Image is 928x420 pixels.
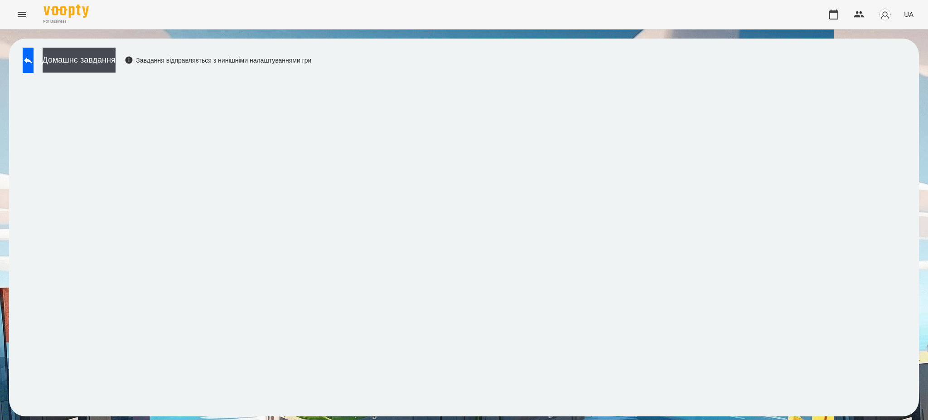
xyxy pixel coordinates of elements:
div: Завдання відправляється з нинішніми налаштуваннями гри [125,56,312,65]
span: UA [904,10,913,19]
span: For Business [43,19,89,24]
button: UA [900,6,917,23]
img: Voopty Logo [43,5,89,18]
button: Домашнє завдання [43,48,116,73]
img: avatar_s.png [879,8,891,21]
button: Menu [11,4,33,25]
